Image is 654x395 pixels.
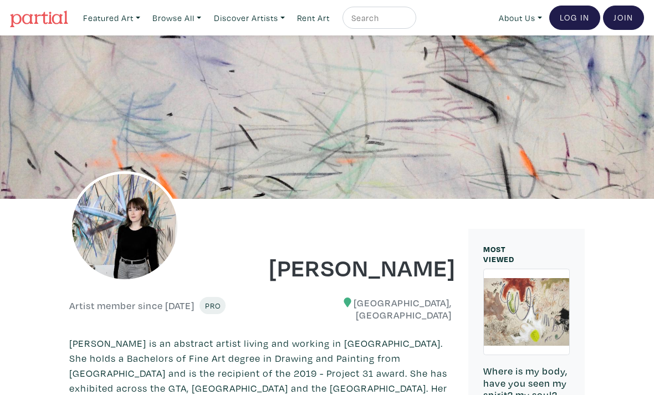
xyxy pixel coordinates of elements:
a: Log In [549,6,600,30]
small: MOST VIEWED [483,244,514,264]
img: phpThumb.php [69,171,180,282]
input: Search [350,11,406,25]
span: Pro [205,300,221,311]
a: Discover Artists [209,7,290,29]
h6: Artist member since [DATE] [69,300,195,312]
a: About Us [494,7,547,29]
a: Rent Art [292,7,335,29]
h1: [PERSON_NAME] [269,252,452,282]
h6: [GEOGRAPHIC_DATA], [GEOGRAPHIC_DATA] [269,297,452,321]
a: Featured Art [78,7,145,29]
a: Join [603,6,644,30]
a: Browse All [147,7,206,29]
